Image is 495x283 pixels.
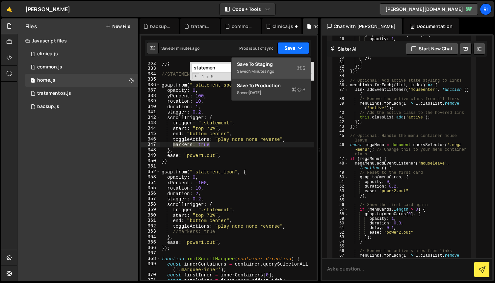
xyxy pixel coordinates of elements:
[333,226,348,230] div: 61
[37,104,59,110] div: backup.js
[141,61,160,66] div: 332
[141,164,160,169] div: 351
[333,134,348,143] div: 45
[333,143,348,157] div: 46
[25,5,70,13] div: [PERSON_NAME]
[333,83,348,88] div: 36
[141,240,160,245] div: 365
[239,45,274,51] div: Prod is out of sync
[141,261,160,272] div: 369
[297,65,305,71] span: S
[141,207,160,213] div: 359
[173,45,199,51] div: 4 minutes ago
[330,46,357,52] h2: Slater AI
[273,23,293,30] div: clinica.js
[333,78,348,83] div: 35
[141,115,160,120] div: 342
[161,45,199,51] div: Saved
[141,250,160,256] div: 367
[141,174,160,180] div: 353
[141,104,160,110] div: 340
[333,189,348,193] div: 53
[333,221,348,226] div: 60
[232,79,311,100] button: Save to ProductionS Saved[DATE]
[25,74,138,87] div: 12452/30174.js
[25,23,37,30] h2: Files
[191,23,212,30] div: tratamentos.js
[37,64,62,70] div: common.js
[333,170,348,175] div: 49
[333,161,348,170] div: 48
[380,3,478,15] a: [PERSON_NAME][DOMAIN_NAME]
[17,34,138,47] div: Javascript files
[333,124,348,129] div: 43
[141,213,160,218] div: 360
[141,120,160,126] div: 343
[25,100,138,113] div: 12452/42849.js
[237,82,305,89] div: Save to Production
[37,90,71,96] div: tratamentos.js
[333,184,348,189] div: 52
[141,98,160,104] div: 339
[37,51,58,57] div: clinica.js
[106,24,130,29] button: New File
[237,61,305,67] div: Save to Staging
[333,207,348,212] div: 57
[141,147,160,153] div: 348
[333,111,348,115] div: 40
[333,217,348,221] div: 59
[141,153,160,158] div: 349
[333,198,348,203] div: 55
[248,68,274,74] div: 4 minutes ago
[141,77,160,82] div: 335
[141,82,160,88] div: 336
[333,230,348,235] div: 62
[141,66,160,71] div: 333
[192,63,274,73] input: Search for
[333,97,348,101] div: 38
[141,169,160,175] div: 352
[333,129,348,134] div: 44
[141,131,160,137] div: 345
[333,101,348,111] div: 39
[333,55,348,60] div: 30
[333,115,348,120] div: 41
[141,137,160,142] div: 346
[321,18,402,34] div: Chat with [PERSON_NAME]
[333,175,348,180] div: 50
[141,196,160,202] div: 357
[141,88,160,93] div: 337
[1,1,17,17] a: 🤙
[277,42,309,54] button: Save
[292,86,305,93] span: S
[333,120,348,124] div: 42
[150,23,171,30] div: backup.js
[141,218,160,223] div: 361
[25,61,138,74] div: 12452/42847.js
[199,74,216,80] span: 1 of 5
[313,23,334,30] div: homepage_salvato.js
[25,87,138,100] div: 12452/42786.js
[404,18,459,34] div: Documentation
[232,23,253,30] div: common.js
[333,240,348,244] div: 64
[333,37,348,41] div: 26
[333,60,348,64] div: 31
[141,256,160,262] div: 368
[480,3,492,15] div: Ri
[141,71,160,77] div: 334
[141,158,160,164] div: 350
[220,3,275,15] button: Code + Tools
[237,67,305,75] div: Saved
[333,157,348,161] div: 47
[333,235,348,240] div: 63
[333,203,348,207] div: 56
[141,223,160,229] div: 362
[333,244,348,249] div: 65
[333,74,348,78] div: 34
[333,64,348,69] div: 32
[141,93,160,99] div: 338
[141,191,160,196] div: 356
[141,245,160,251] div: 366
[333,88,348,97] div: 37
